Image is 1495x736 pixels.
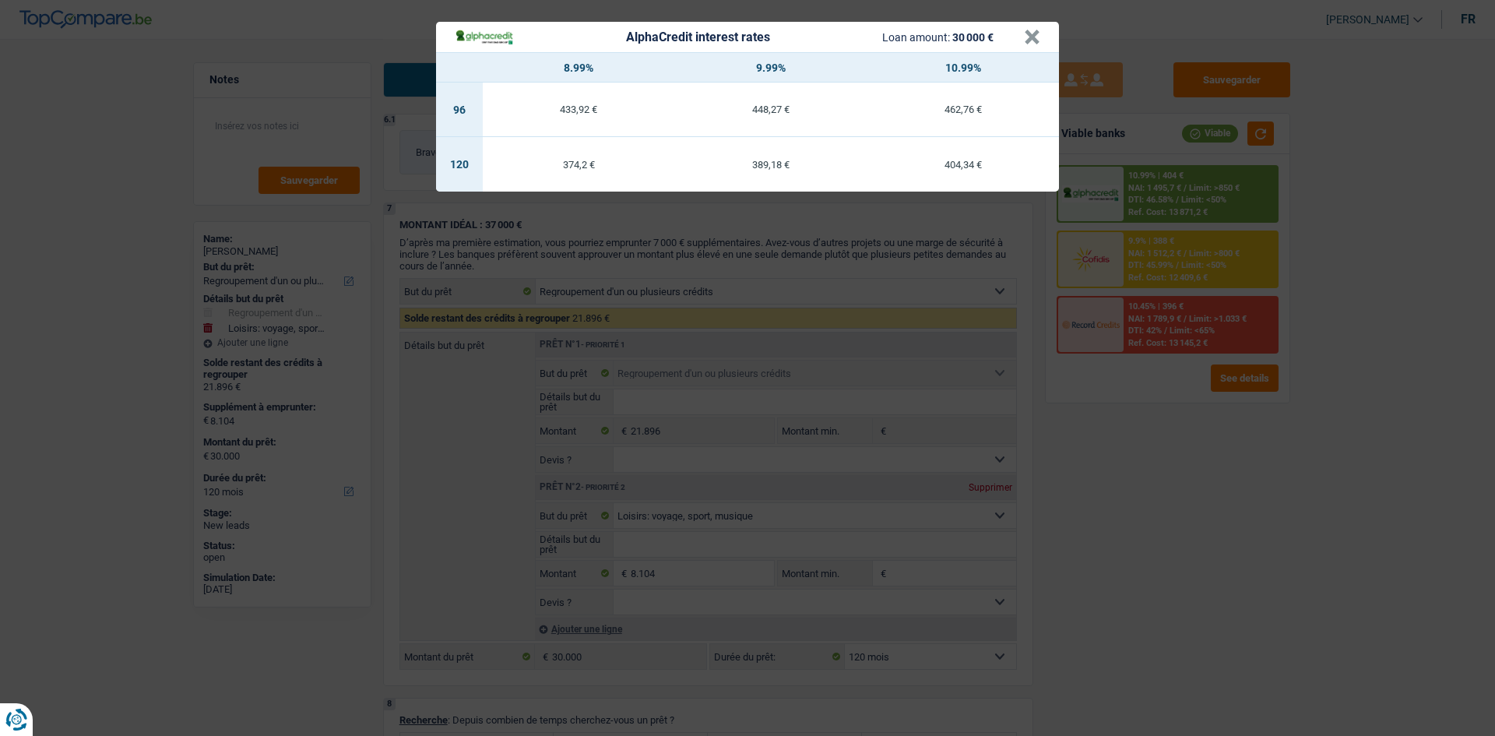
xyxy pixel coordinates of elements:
div: AlphaCredit interest rates [626,31,770,44]
th: 9.99% [675,53,867,83]
th: 8.99% [483,53,675,83]
div: 462,76 € [867,104,1059,114]
div: 404,34 € [867,160,1059,170]
span: 30 000 € [952,31,994,44]
td: 120 [436,137,483,192]
div: 389,18 € [675,160,867,170]
img: AlphaCredit [455,28,514,46]
div: 433,92 € [483,104,675,114]
div: 374,2 € [483,160,675,170]
span: Loan amount: [882,31,950,44]
button: × [1024,30,1040,45]
div: 448,27 € [675,104,867,114]
th: 10.99% [867,53,1059,83]
td: 96 [436,83,483,137]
